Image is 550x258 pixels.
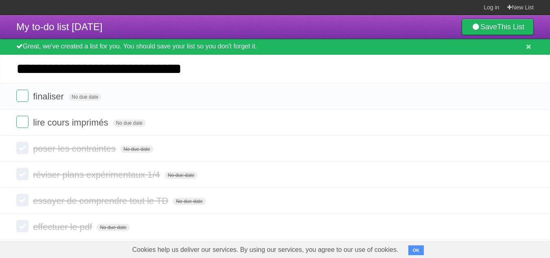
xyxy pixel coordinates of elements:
span: essayer de comprendre tout le TD [33,196,170,206]
span: finaliser [33,91,66,101]
button: OK [408,245,424,255]
span: No due date [173,198,206,205]
span: Cookies help us deliver our services. By using our services, you agree to our use of cookies. [124,242,407,258]
label: Done [16,168,28,180]
label: Done [16,142,28,154]
b: This List [497,23,524,31]
label: Done [16,220,28,232]
span: effectuer le pdf [33,222,94,232]
label: Done [16,116,28,128]
span: No due date [164,172,197,179]
span: No due date [96,224,129,231]
span: poser les contraintes [33,143,118,154]
span: réviser plans expérimentaux 1/4 [33,170,162,180]
label: Done [16,194,28,206]
span: No due date [113,119,146,127]
span: lire cours imprimés [33,117,110,128]
span: My to-do list [DATE] [16,21,103,32]
span: No due date [68,93,101,101]
a: SaveThis List [462,19,534,35]
label: Done [16,90,28,102]
span: No due date [120,146,153,153]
